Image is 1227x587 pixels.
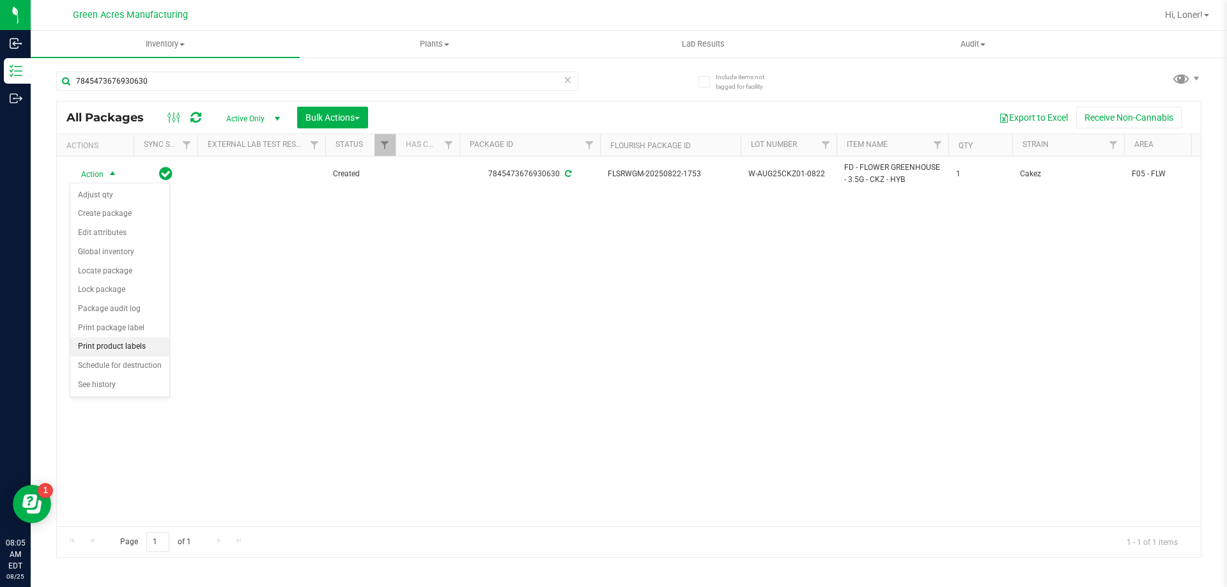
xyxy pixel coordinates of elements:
[956,168,1005,180] span: 1
[847,140,888,149] a: Item Name
[1022,140,1049,149] a: Strain
[70,280,169,300] li: Lock package
[1134,140,1154,149] a: Area
[109,532,201,552] span: Page of 1
[304,134,325,156] a: Filter
[70,224,169,243] li: Edit attributes
[839,38,1107,50] span: Audit
[70,376,169,395] li: See history
[748,168,829,180] span: W-AUG25CKZ01-0822
[66,141,128,150] div: Actions
[31,38,300,50] span: Inventory
[991,107,1076,128] button: Export to Excel
[336,140,363,149] a: Status
[159,165,173,183] span: In Sync
[176,134,197,156] a: Filter
[70,356,169,376] li: Schedule for destruction
[374,134,396,156] a: Filter
[300,31,569,57] a: Plants
[563,72,572,88] span: Clear
[13,485,51,523] iframe: Resource center
[38,483,53,498] iframe: Resource center unread badge
[1076,107,1182,128] button: Receive Non-Cannabis
[608,168,733,180] span: FLSRWGM-20250822-1753
[146,532,169,552] input: 1
[6,572,25,581] p: 08/25
[6,537,25,572] p: 08:05 AM EDT
[579,134,600,156] a: Filter
[665,38,742,50] span: Lab Results
[1020,168,1116,180] span: Cakez
[470,140,513,149] a: Package ID
[751,140,797,149] a: Lot Number
[73,10,188,20] span: Green Acres Manufacturing
[70,337,169,356] li: Print product labels
[838,31,1107,57] a: Audit
[610,141,691,150] a: Flourish Package ID
[305,112,360,123] span: Bulk Actions
[927,134,948,156] a: Filter
[144,140,193,149] a: Sync Status
[70,165,104,183] span: Action
[1103,134,1124,156] a: Filter
[10,65,22,77] inline-svg: Inventory
[333,168,388,180] span: Created
[10,37,22,50] inline-svg: Inbound
[66,111,157,125] span: All Packages
[716,72,780,91] span: Include items not tagged for facility
[438,134,459,156] a: Filter
[31,31,300,57] a: Inventory
[297,107,368,128] button: Bulk Actions
[458,168,602,180] div: 7845473676930630
[70,319,169,338] li: Print package label
[844,162,941,186] span: FD - FLOWER GREENHOUSE - 3.5G - CKZ - HYB
[815,134,837,156] a: Filter
[1132,168,1212,180] span: F05 - FLW
[10,92,22,105] inline-svg: Outbound
[70,300,169,319] li: Package audit log
[396,134,459,156] th: Has COA
[300,38,568,50] span: Plants
[1116,532,1188,551] span: 1 - 1 of 1 items
[105,165,121,183] span: select
[70,186,169,205] li: Adjust qty
[563,169,571,178] span: Sync from Compliance System
[1165,10,1203,20] span: Hi, Loner!
[569,31,838,57] a: Lab Results
[56,72,578,91] input: Search Package ID, Item Name, SKU, Lot or Part Number...
[70,204,169,224] li: Create package
[70,243,169,262] li: Global inventory
[208,140,308,149] a: External Lab Test Result
[70,262,169,281] li: Locate package
[959,141,973,150] a: Qty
